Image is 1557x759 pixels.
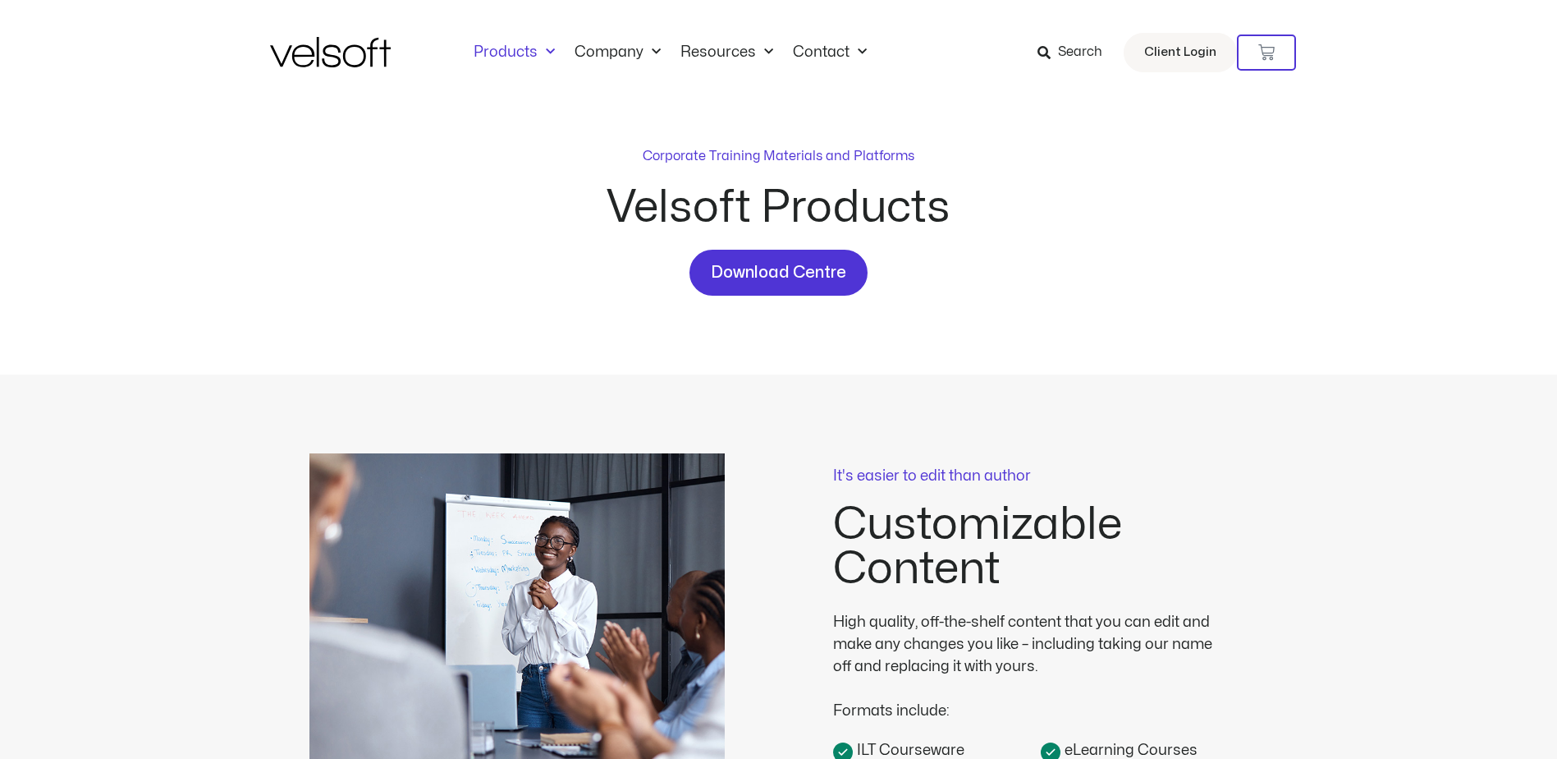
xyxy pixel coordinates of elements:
a: ResourcesMenu Toggle [671,44,783,62]
p: Corporate Training Materials and Platforms [643,146,914,166]
a: ProductsMenu Toggle [464,44,565,62]
div: High quality, off-the-shelf content that you can edit and make any changes you like – including t... [833,611,1227,678]
nav: Menu [464,44,877,62]
img: Velsoft Training Materials [270,37,391,67]
div: Formats include: [833,678,1227,722]
a: Client Login [1124,33,1237,72]
p: It's easier to edit than author [833,469,1248,484]
a: Download Centre [689,250,868,296]
h2: Customizable Content [833,503,1248,591]
span: Client Login [1144,42,1216,63]
a: Search [1037,39,1114,67]
span: Download Centre [711,260,846,286]
a: ContactMenu Toggle [783,44,877,62]
h2: Velsoft Products [483,186,1074,230]
span: Search [1058,42,1102,63]
a: CompanyMenu Toggle [565,44,671,62]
